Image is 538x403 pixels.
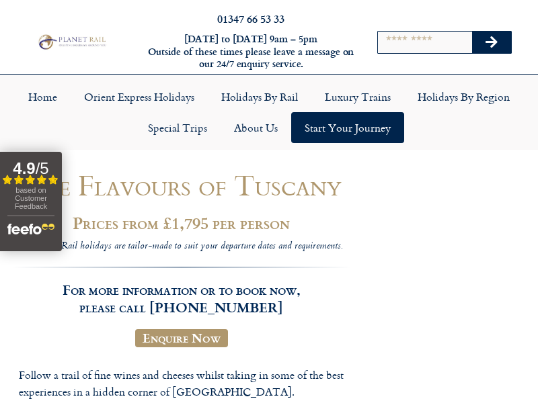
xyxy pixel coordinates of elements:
a: Start your Journey [291,112,404,143]
h3: For more information or to book now, please call [PHONE_NUMBER] [12,267,351,316]
h6: [DATE] to [DATE] 9am – 5pm Outside of these times please leave a message on our 24/7 enquiry serv... [147,33,355,71]
a: Enquire Now [135,329,228,348]
a: Special Trips [134,112,221,143]
nav: Menu [7,81,531,143]
button: Search [472,32,511,53]
h2: Prices from £1,795 per person [12,214,351,232]
a: Holidays by Rail [208,81,311,112]
img: Planet Rail Train Holidays Logo [36,33,108,50]
a: Home [15,81,71,112]
a: About Us [221,112,291,143]
a: Orient Express Holidays [71,81,208,112]
i: All Planet Rail holidays are tailor-made to suit your departure dates and requirements. [20,238,342,255]
a: Luxury Trains [311,81,404,112]
h1: The Flavours of Tuscany [12,169,351,201]
a: 01347 66 53 33 [217,11,284,26]
a: Holidays by Region [404,81,523,112]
